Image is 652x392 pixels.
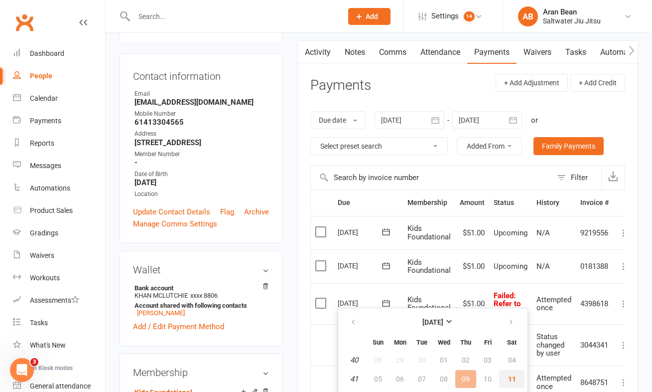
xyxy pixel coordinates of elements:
span: Settings [431,5,459,27]
small: Friday [484,339,492,346]
td: 0181388 [576,249,613,283]
a: Gradings [13,222,105,244]
div: Payments [30,117,61,125]
button: + Add Credit [570,74,625,92]
a: Dashboard [13,42,105,65]
div: Automations [30,184,70,192]
th: Invoice # [576,190,613,215]
iframe: Intercom live chat [10,358,34,382]
span: Kids Foundational [407,258,451,275]
div: Waivers [30,251,54,259]
div: Assessments [30,296,79,304]
a: Family Payments [533,137,604,155]
span: Kids Foundational [407,295,451,313]
th: Status [489,190,532,215]
a: Tasks [558,41,593,64]
a: Manage Comms Settings [133,218,217,230]
a: Waivers [13,244,105,267]
span: Failed [494,291,525,317]
h3: Wallet [133,264,269,275]
small: Monday [394,339,406,346]
div: Filter [571,172,588,184]
input: Search by invoice number [311,166,552,190]
span: Upcoming [494,228,527,237]
span: Attempted once [536,295,571,313]
small: Thursday [460,339,471,346]
small: Sunday [373,339,384,346]
a: Comms [372,41,413,64]
div: Mobile Number [134,109,269,119]
div: Gradings [30,229,58,237]
td: 3044341 [576,324,613,366]
input: Search... [131,9,335,23]
span: xxxx 8806 [190,292,218,299]
a: Messages [13,155,105,177]
a: Reports [13,132,105,155]
button: + Add Adjustment [496,74,568,92]
th: Due [333,190,403,215]
a: [PERSON_NAME] [137,309,185,317]
strong: - [134,158,269,167]
a: Add / Edit Payment Method [133,321,224,333]
a: People [13,65,105,87]
td: $51.00 [455,283,489,325]
div: Email [134,89,269,99]
strong: 61413304565 [134,118,269,127]
span: 3 [30,358,38,366]
strong: [STREET_ADDRESS] [134,138,269,147]
a: Workouts [13,267,105,289]
span: 14 [464,11,475,21]
a: Activity [298,41,338,64]
a: Clubworx [12,10,37,35]
a: Automations [13,177,105,199]
div: Aran Bean [543,7,601,16]
small: Wednesday [438,339,450,346]
div: Date of Birth [134,170,269,179]
a: Notes [338,41,372,64]
a: Attendance [413,41,467,64]
div: or [531,114,538,126]
div: People [30,72,52,80]
a: Update Contact Details [133,206,210,218]
button: Filter [552,166,601,190]
h3: Membership [133,367,269,378]
button: Due date [310,111,366,129]
span: Add [366,12,378,20]
strong: Account shared with following contacts [134,302,264,309]
a: Product Sales [13,199,105,222]
div: [DATE] [338,295,384,311]
strong: [DATE] [134,178,269,187]
a: Archive [244,206,269,218]
div: Reports [30,139,54,147]
strong: Bank account [134,284,264,292]
a: Waivers [517,41,558,64]
a: Assessments [13,289,105,312]
a: Payments [13,110,105,132]
span: : Refer to customer [494,291,525,317]
button: Add [348,8,391,25]
div: Member Number [134,150,269,159]
div: Workouts [30,274,60,282]
td: $51.00 [455,216,489,250]
a: What's New [13,334,105,357]
div: General attendance [30,382,91,390]
span: N/A [536,228,550,237]
strong: [EMAIL_ADDRESS][DOMAIN_NAME] [134,98,269,107]
span: Kids Foundational [407,224,451,241]
div: [DATE] [338,224,384,240]
div: [DATE] [338,258,384,273]
span: N/A [536,262,550,271]
button: Added From [457,137,522,155]
div: Saltwater Jiu Jitsu [543,16,601,25]
div: Dashboard [30,49,64,57]
th: Amount [455,190,489,215]
span: Attempted once [536,374,571,391]
em: 40 [350,356,358,365]
th: History [532,190,576,215]
div: Product Sales [30,206,73,214]
a: Calendar [13,87,105,110]
h3: Contact information [133,67,269,82]
td: $51.00 [455,249,489,283]
span: 11 [508,375,516,383]
div: What's New [30,341,66,349]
